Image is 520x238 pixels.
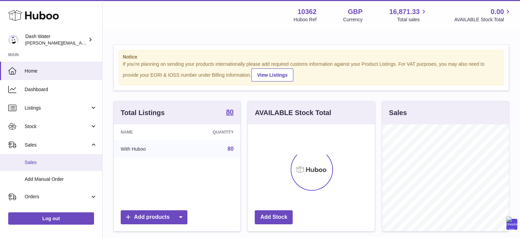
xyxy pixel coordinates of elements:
[8,35,18,45] img: james@dash-water.com
[114,140,181,158] td: With Huboo
[25,33,87,46] div: Dash Water
[389,108,407,117] h3: Sales
[226,109,234,117] a: 80
[25,176,97,183] span: Add Manual Order
[255,108,331,117] h3: AVAILABLE Stock Total
[25,86,97,93] span: Dashboard
[121,108,165,117] h3: Total Listings
[348,7,362,16] strong: GBP
[114,124,181,140] th: Name
[25,105,90,111] span: Listings
[25,123,90,130] span: Stock
[389,7,419,16] span: 16,871.33
[454,7,512,23] a: 0.00 AVAILABLE Stock Total
[123,61,500,82] div: If you're planning on sending your products internationally please add required customs informati...
[25,193,90,200] span: Orders
[25,68,97,74] span: Home
[25,159,97,166] span: Sales
[181,124,240,140] th: Quantity
[121,210,187,224] a: Add products
[491,7,504,16] span: 0.00
[255,210,293,224] a: Add Stock
[8,212,94,225] a: Log out
[343,16,363,23] div: Currency
[228,146,234,152] a: 80
[397,16,427,23] span: Total sales
[25,142,90,148] span: Sales
[226,109,234,115] strong: 80
[25,40,137,46] span: [PERSON_NAME][EMAIL_ADDRESS][DOMAIN_NAME]
[123,54,500,60] strong: Notice
[294,16,317,23] div: Huboo Ref
[454,16,512,23] span: AVAILABLE Stock Total
[297,7,317,16] strong: 10362
[251,68,293,82] a: View Listings
[389,7,427,23] a: 16,871.33 Total sales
